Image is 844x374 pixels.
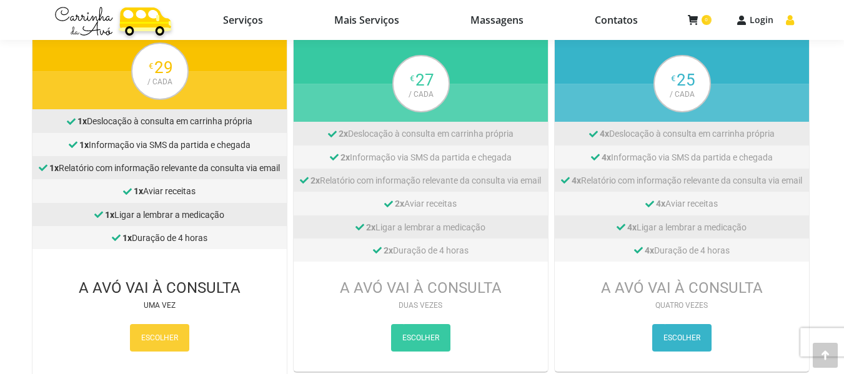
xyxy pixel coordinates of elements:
div: A AVÓ VAI À CONSULTA [555,278,809,297]
div: Relatório com informação relevante da consulta via email [297,175,545,185]
div: Relatório com informação relevante da consulta via email [36,162,284,173]
div: Aviar receitas [297,198,545,209]
span: 0 [702,15,712,25]
b: 1x [77,116,87,126]
a: ESCOLHER [130,324,189,352]
small: / CADA [132,77,187,87]
b: 4x [656,199,665,209]
div: Ligar a lembrar a medicação [36,209,284,220]
div: Informação via SMS da partida e chegada [297,152,545,162]
b: 1x [79,140,89,150]
span: 27 [415,71,434,89]
div: Duração de 4 horas [558,245,806,255]
div: Duração de 4 horas [36,232,284,243]
div: UMA VEZ [32,297,287,313]
span: ESCOLHER [663,331,700,345]
small: / CADA [394,89,449,99]
div: Duração de 4 horas [297,245,545,255]
a: ESCOLHER [652,324,712,352]
div: Informação via SMS da partida e chegada [558,152,806,162]
div: Informação via SMS da partida e chegada [36,139,284,150]
b: 1x [134,186,143,196]
div: Ligar a lembrar a medicação [297,222,545,232]
div: Aviar receitas [36,185,284,196]
b: 4x [645,245,654,255]
span: € [149,61,153,71]
b: 2x [395,199,404,209]
div: Relatório com informação relevante da consulta via email [558,175,806,185]
span: Massagens [470,14,524,26]
div: QUATRO VEZES [555,297,809,313]
b: 2x [339,129,348,139]
a: Mais Serviços [302,11,432,29]
b: 1x [105,210,114,220]
b: 4x [572,175,581,185]
span: ESCOLHER [141,331,178,345]
b: 2x [340,152,350,162]
b: 2x [310,175,320,185]
a: Login [737,14,773,26]
span: 25 [677,71,695,89]
span: Contatos [595,14,638,26]
span: € [671,74,675,83]
div: Deslocação à consulta em carrinha própria [297,128,545,139]
a: 0 [688,14,712,26]
div: Aviar receitas [558,198,806,209]
img: Carrinha da Avó [51,1,175,40]
div: Deslocação à consulta em carrinha própria [36,116,284,126]
small: / CADA [655,89,710,99]
b: 2x [384,245,393,255]
b: 2x [366,222,375,232]
div: DUAS VEZES [294,297,548,313]
span: Mais Serviços [334,14,399,26]
span: € [410,74,414,83]
span: Serviços [223,14,263,26]
div: A AVÓ VAI À CONSULTA [32,278,287,297]
a: Massagens [438,11,556,29]
a: Contatos [562,11,670,29]
b: 4x [600,129,609,139]
b: 4x [602,152,611,162]
a: Serviços [191,11,295,29]
b: 4x [627,222,637,232]
span: 29 [154,58,173,77]
b: 1x [122,233,132,243]
b: 1x [49,163,59,173]
div: Deslocação à consulta em carrinha própria [558,128,806,139]
div: A AVÓ VAI À CONSULTA [294,278,548,297]
div: Ligar a lembrar a medicação [558,222,806,232]
span: ESCOLHER [402,331,439,345]
a: ESCOLHER [391,324,450,352]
